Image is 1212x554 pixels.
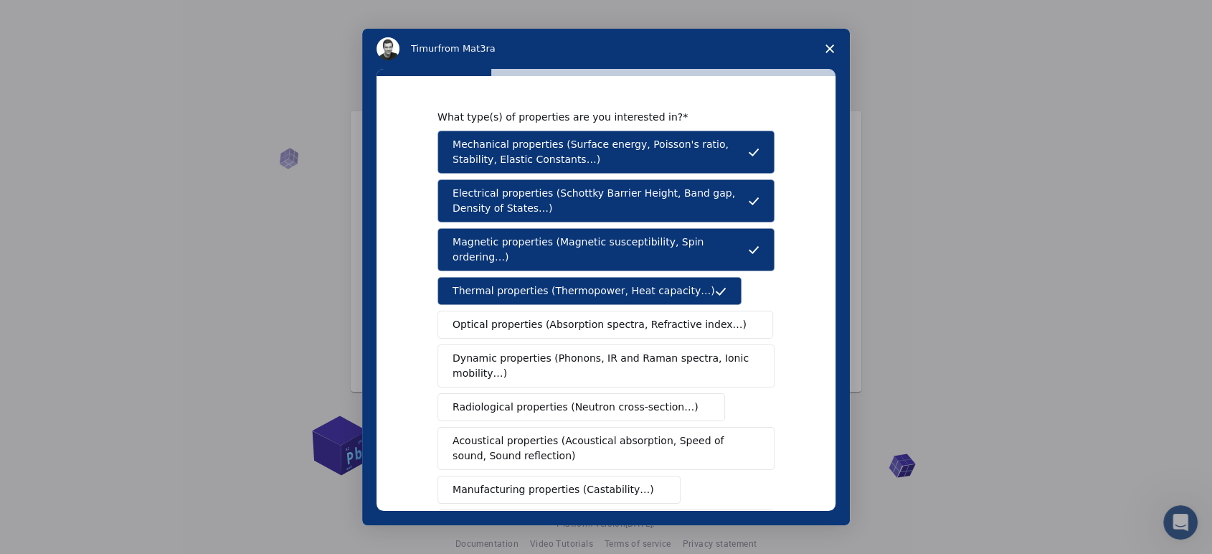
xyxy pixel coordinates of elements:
span: from Mat3ra [437,43,495,54]
button: Mechanical properties (Surface energy, Poisson's ratio, Stability, Elastic Constants…) [437,131,775,174]
span: Acoustical properties (Acoustical absorption, Speed of sound, Sound reflection) [453,433,751,464]
span: Manufacturing properties (Castability…) [453,482,654,497]
span: Mechanical properties (Surface energy, Poisson's ratio, Stability, Elastic Constants…) [453,137,748,167]
div: What type(s) of properties are you interested in? [437,111,753,123]
button: Radiological properties (Neutron cross-section…) [437,393,725,421]
span: Close survey [810,29,850,69]
button: Dynamic properties (Phonons, IR and Raman spectra, Ionic mobility…) [437,344,775,388]
span: Thermal properties (Thermopower, Heat capacity…) [453,283,715,299]
button: Chemical properties (Chemical Reaction Energy, Catalytic activity…) [437,510,775,553]
button: Manufacturing properties (Castability…) [437,476,681,504]
button: Optical properties (Absorption spectra, Refractive index…) [437,311,773,339]
img: Profile image for Timur [377,37,399,60]
span: Dynamic properties (Phonons, IR and Raman spectra, Ionic mobility…) [453,351,750,381]
span: Optical properties (Absorption spectra, Refractive index…) [453,317,747,332]
span: Electrical properties (Schottky Barrier Height, Band gap, Density of States…) [453,186,748,216]
span: Timur [411,43,437,54]
button: Magnetic properties (Magnetic susceptibility, Spin ordering…) [437,228,775,271]
span: Radiological properties (Neutron cross-section…) [453,400,699,415]
button: Electrical properties (Schottky Barrier Height, Band gap, Density of States…) [437,179,775,222]
span: Support [29,10,80,23]
button: Thermal properties (Thermopower, Heat capacity…) [437,277,742,305]
span: Magnetic properties (Magnetic susceptibility, Spin ordering…) [453,235,748,265]
button: Acoustical properties (Acoustical absorption, Speed of sound, Sound reflection) [437,427,775,470]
